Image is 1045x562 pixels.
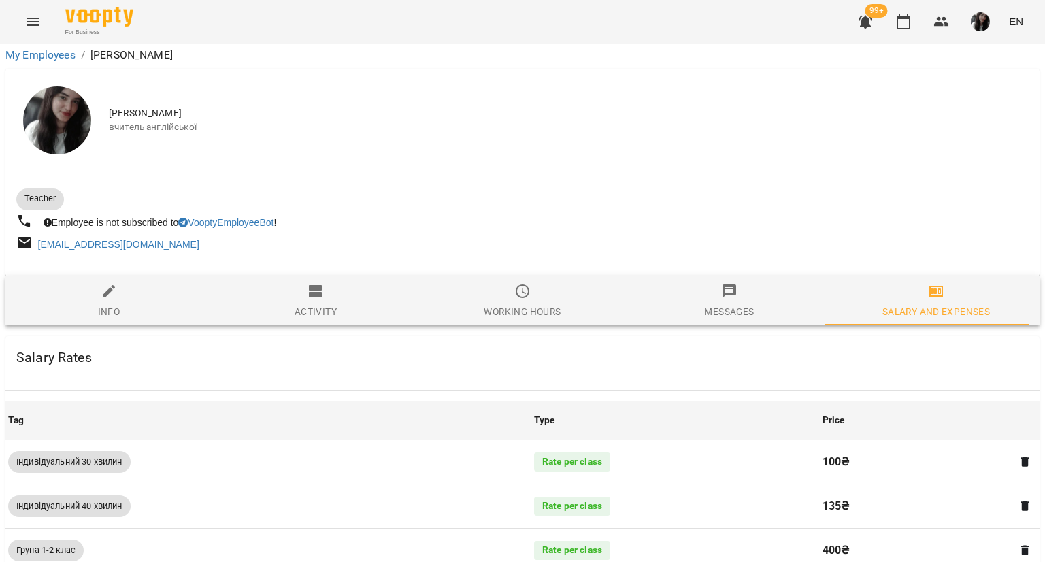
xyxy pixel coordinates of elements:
img: Voopty Logo [65,7,133,27]
p: 100 ₴ [823,454,1007,470]
span: вчитель англійської [109,120,1029,134]
div: Rate per class [534,452,610,472]
button: Delete [1016,453,1034,471]
a: My Employees [5,48,76,61]
p: [PERSON_NAME] [90,47,173,63]
a: [EMAIL_ADDRESS][DOMAIN_NAME] [38,239,199,250]
div: Messages [704,303,754,320]
button: Menu [16,5,49,38]
span: Індивідуальний 40 хвилин [8,500,131,512]
img: d9ea9a7fe13608e6f244c4400442cb9c.jpg [971,12,990,31]
div: Working hours [484,303,561,320]
div: Rate per class [534,497,610,516]
span: Група 1-2 клас [8,544,84,557]
p: 400 ₴ [823,542,1007,559]
button: Delete [1016,497,1034,515]
th: Tag [5,401,531,440]
span: Індивідуальний 30 хвилин [8,456,131,468]
p: 135 ₴ [823,498,1007,514]
span: EN [1009,14,1023,29]
span: [PERSON_NAME] [109,107,1029,120]
div: Rate per class [534,541,610,560]
button: EN [1003,9,1029,34]
span: Teacher [16,193,64,205]
div: Salary and Expenses [882,303,990,320]
th: Price [820,401,1040,440]
span: 99+ [865,4,888,18]
button: Delete [1016,542,1034,559]
div: Activity [295,303,337,320]
h6: Salary Rates [16,347,92,368]
a: VooptyEmployeeBot [178,217,273,228]
th: Type [531,401,820,440]
div: Employee is not subscribed to ! [41,213,280,232]
div: Info [98,303,120,320]
nav: breadcrumb [5,47,1040,63]
li: / [81,47,85,63]
span: For Business [65,28,133,37]
img: Поліна Гончаренко [23,86,91,154]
